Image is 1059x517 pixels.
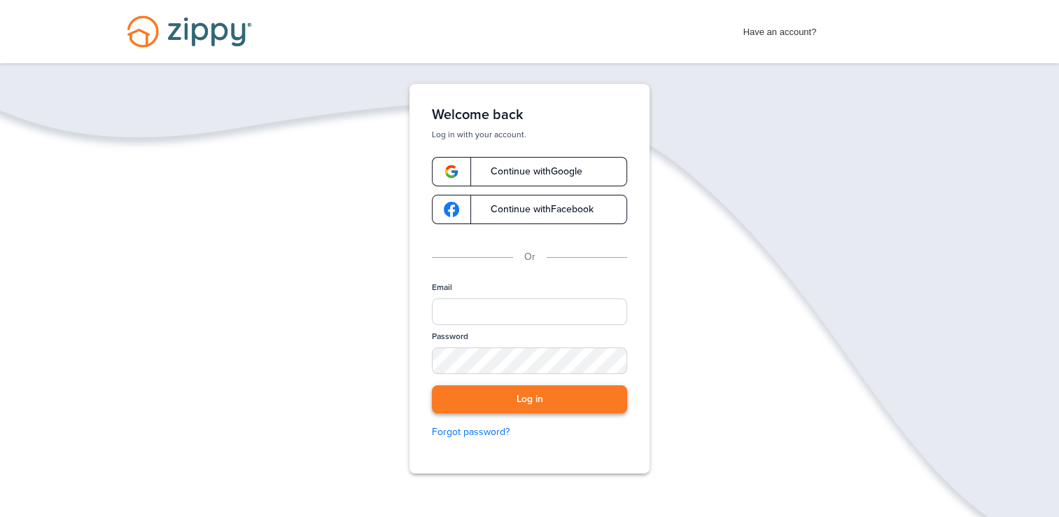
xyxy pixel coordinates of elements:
[432,331,468,343] label: Password
[432,385,627,414] button: Log in
[477,205,594,214] span: Continue with Facebook
[432,157,627,186] a: google-logoContinue withGoogle
[477,167,582,177] span: Continue with Google
[432,195,627,224] a: google-logoContinue withFacebook
[432,298,627,325] input: Email
[432,347,627,374] input: Password
[432,106,627,123] h1: Welcome back
[524,249,535,265] p: Or
[432,129,627,140] p: Log in with your account.
[743,18,817,40] span: Have an account?
[432,425,627,440] a: Forgot password?
[444,164,459,179] img: google-logo
[432,282,452,294] label: Email
[444,202,459,217] img: google-logo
